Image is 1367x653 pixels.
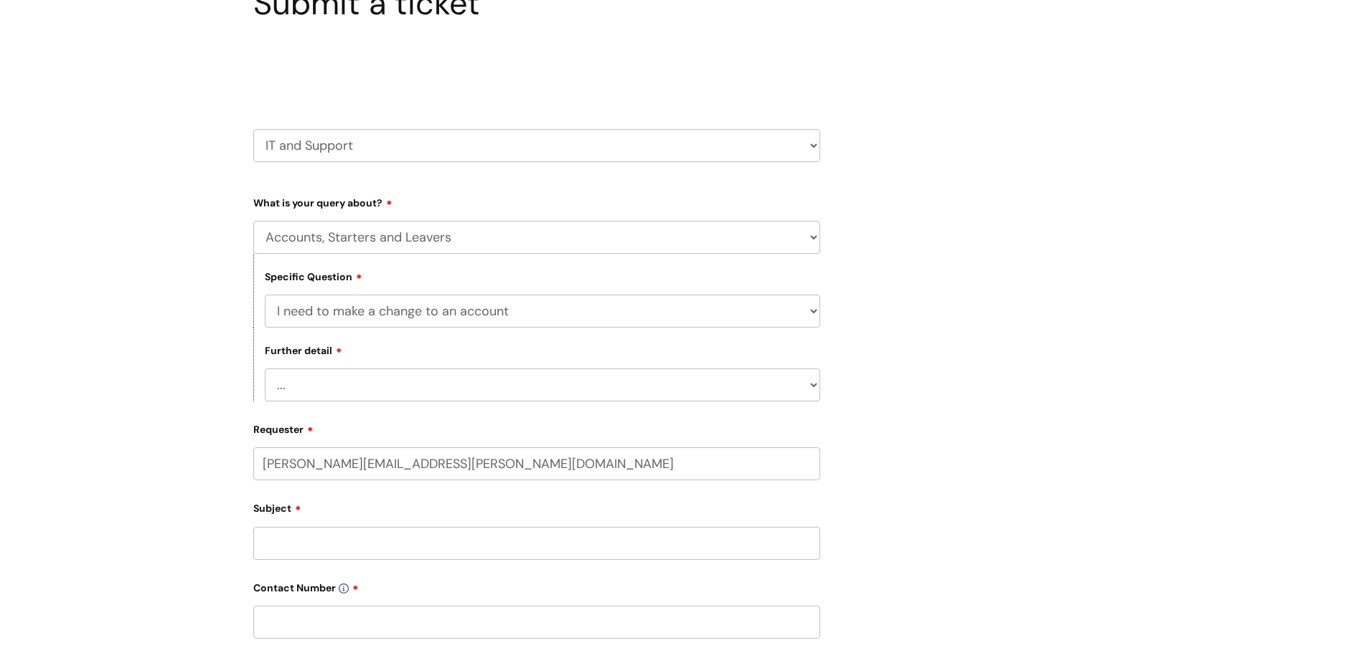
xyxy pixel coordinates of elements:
[339,583,349,594] img: info-icon.svg
[253,192,820,209] label: What is your query about?
[253,447,820,480] input: Email
[253,419,820,436] label: Requester
[265,269,362,283] label: Specific Question
[253,56,820,82] h2: Select issue type
[253,497,820,515] label: Subject
[253,577,820,594] label: Contact Number
[265,343,342,357] label: Further detail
